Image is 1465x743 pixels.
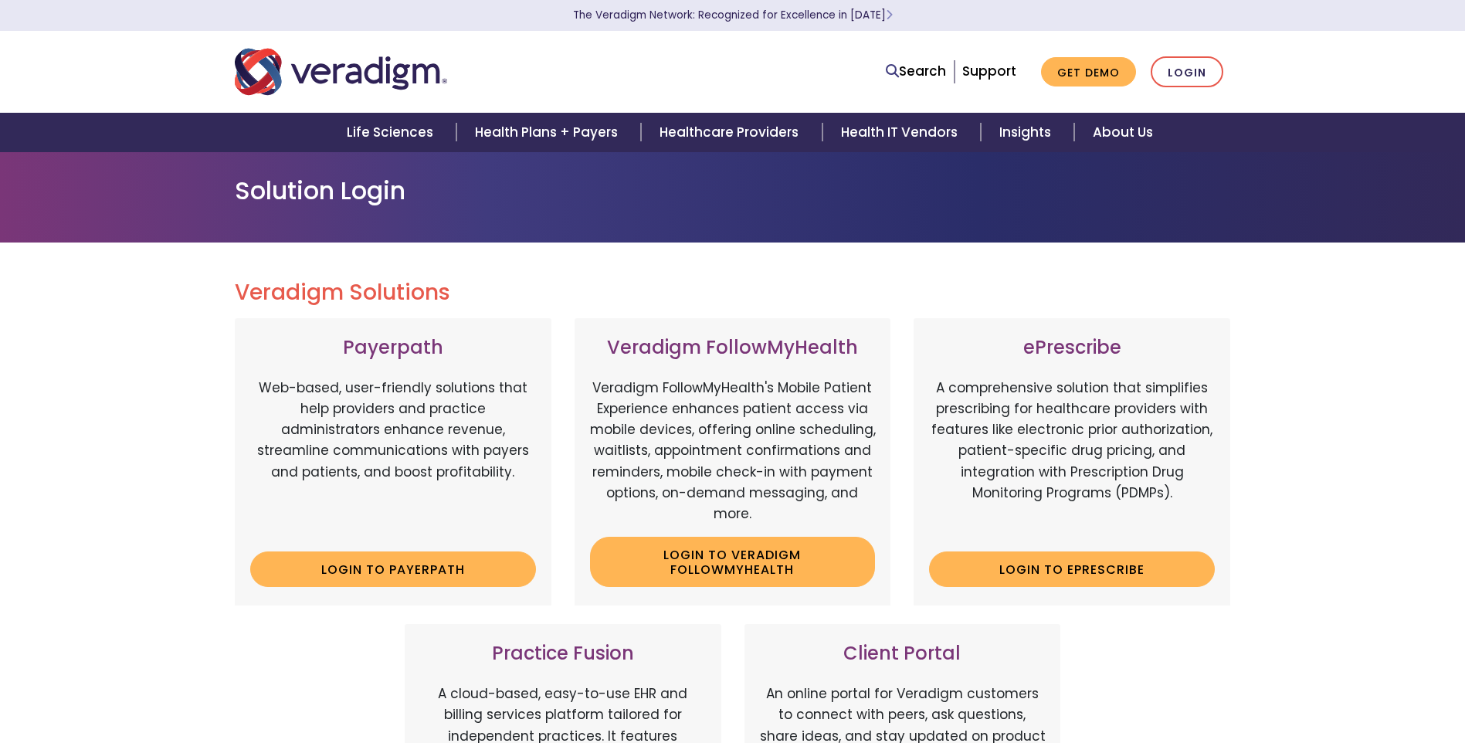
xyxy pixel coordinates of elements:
[641,113,822,152] a: Healthcare Providers
[1074,113,1172,152] a: About Us
[760,643,1046,665] h3: Client Portal
[250,551,536,587] a: Login to Payerpath
[929,337,1215,359] h3: ePrescribe
[250,378,536,540] p: Web-based, user-friendly solutions that help providers and practice administrators enhance revenu...
[573,8,893,22] a: The Veradigm Network: Recognized for Excellence in [DATE]Learn More
[590,537,876,587] a: Login to Veradigm FollowMyHealth
[886,61,946,82] a: Search
[328,113,456,152] a: Life Sciences
[929,378,1215,540] p: A comprehensive solution that simplifies prescribing for healthcare providers with features like ...
[590,378,876,524] p: Veradigm FollowMyHealth's Mobile Patient Experience enhances patient access via mobile devices, o...
[590,337,876,359] h3: Veradigm FollowMyHealth
[420,643,706,665] h3: Practice Fusion
[235,46,447,97] img: Veradigm logo
[235,280,1231,306] h2: Veradigm Solutions
[981,113,1074,152] a: Insights
[1041,57,1136,87] a: Get Demo
[886,8,893,22] span: Learn More
[822,113,981,152] a: Health IT Vendors
[250,337,536,359] h3: Payerpath
[962,62,1016,80] a: Support
[1151,56,1223,88] a: Login
[929,551,1215,587] a: Login to ePrescribe
[456,113,641,152] a: Health Plans + Payers
[235,176,1231,205] h1: Solution Login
